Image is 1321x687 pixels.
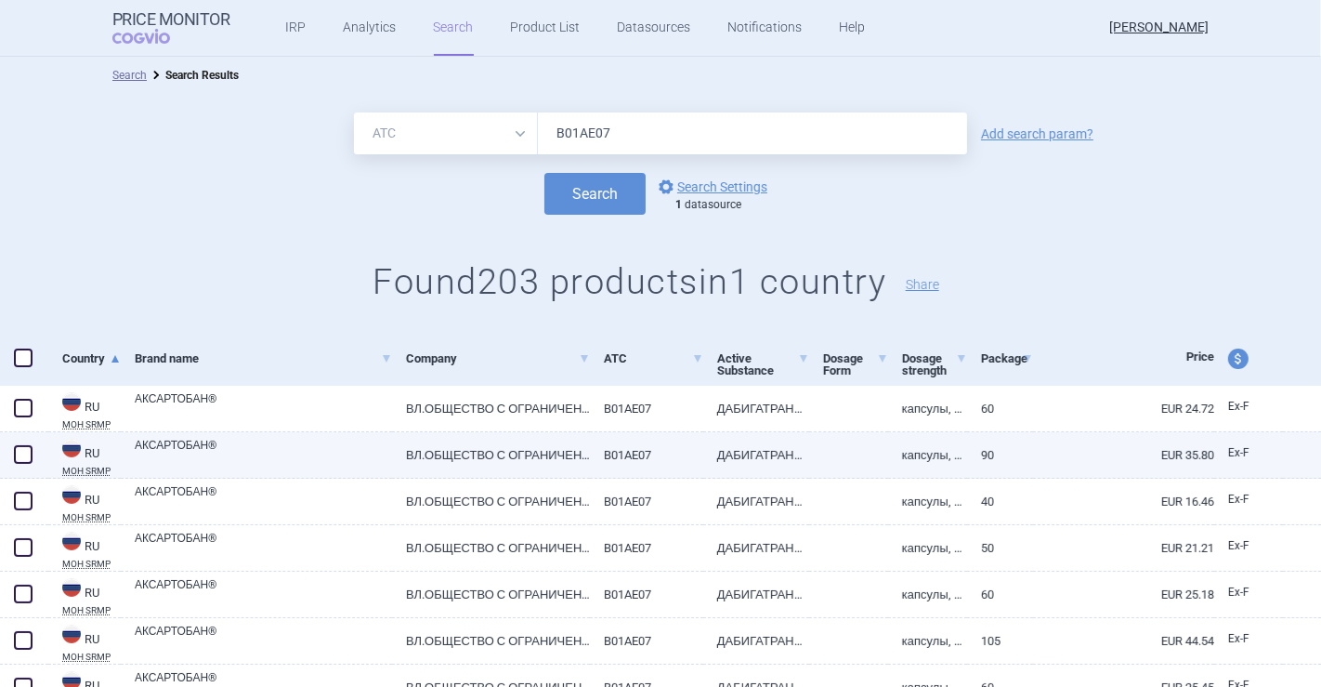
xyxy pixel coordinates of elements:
button: Search [544,173,646,215]
a: EUR 35.80 [1033,432,1214,478]
a: Search Settings [655,176,767,198]
abbr: MOH SRMP — State Register of Medicinal Products provided by the Russian Ministry of Health. [62,467,121,476]
abbr: MOH SRMP — State Register of Medicinal Products provided by the Russian Ministry of Health. [62,420,121,429]
span: Ex-factory price [1228,400,1249,413]
a: Brand name [135,336,392,381]
a: ВЛ.ОБЩЕСТВО С ОГРАНИЧЕННОЙ ОТВЕТСТВЕННОСТЬЮ "ПРОМОМЕД РУС" (ООО "ПРОМОМЕД РУС"), [GEOGRAPHIC_DATA... [392,386,590,431]
a: капсулы, 150 мг, 60 шт. - банка (1) - пачка картонная [888,386,967,431]
abbr: MOH SRMP — State Register of Medicinal Products provided by the Russian Ministry of Health. [62,560,121,569]
a: АКСАРТОБАН® [135,576,392,610]
a: B01AE07 [590,572,702,617]
a: EUR 25.18 [1033,572,1214,617]
strong: Search Results [165,69,239,82]
div: datasource [675,198,777,213]
a: ДАБИГАТРАНА ЭТЕКСИЛАТ [703,386,809,431]
a: ВЛ.ОБЩЕСТВО С ОГРАНИЧЕННОЙ ОТВЕТСТВЕННОСТЬЮ "ПРОМОМЕД РУС" (ООО "ПРОМОМЕД РУС"), [GEOGRAPHIC_DATA... [392,618,590,664]
a: Price MonitorCOGVIO [112,10,230,46]
a: Ex-F [1214,486,1283,514]
a: EUR 44.54 [1033,618,1214,664]
a: капсулы, 75 мг, 15 шт. - контурная ячейковая упаковка (7) - пачка картонная [888,618,967,664]
a: ВЛ.ОБЩЕСТВО С ОГРАНИЧЕННОЙ ОТВЕТСТВЕННОСТЬЮ "ПРОМОМЕД РУС" (ООО "ПРОМОМЕД РУС"), [GEOGRAPHIC_DATA... [392,525,590,571]
a: 60 [967,386,1033,431]
a: Dosage strength [902,336,967,393]
abbr: MOH SRMP — State Register of Medicinal Products provided by the Russian Ministry of Health. [62,606,121,615]
a: B01AE07 [590,386,702,431]
a: капсулы, 150 мг, 15 шт. - контурная ячейковая упаковка (6) - пачка картонная [888,432,967,478]
a: Ex-F [1214,626,1283,654]
a: Ex-F [1214,579,1283,607]
a: ATC [604,336,702,381]
abbr: MOH SRMP — State Register of Medicinal Products provided by the Russian Ministry of Health. [62,513,121,522]
a: ДАБИГАТРАНА ЭТЕКСИЛАТ [703,525,809,571]
li: Search Results [147,66,239,85]
a: 50 [967,525,1033,571]
a: RURUMOH SRMP [48,390,121,429]
a: АКСАРТОБАН® [135,530,392,563]
a: Package [981,336,1033,381]
a: АКСАРТОБАН® [135,623,392,656]
img: Russian Federation [62,485,81,504]
a: B01AE07 [590,432,702,478]
a: 60 [967,572,1033,617]
a: капсулы, 75 мг, 10 шт. - контурная ячейковая упаковка (5) - пачка картонная [888,525,967,571]
img: Russian Federation [62,439,81,457]
span: Ex-factory price [1228,539,1249,552]
a: RURUMOH SRMP [48,530,121,569]
a: АКСАРТОБАН® [135,437,392,470]
a: B01AE07 [590,479,702,524]
a: Country [62,336,121,381]
img: Russian Federation [62,625,81,643]
a: 90 [967,432,1033,478]
li: Search [112,66,147,85]
a: АКСАРТОБАН® [135,483,392,517]
strong: 1 [675,198,682,211]
span: Ex-factory price [1228,446,1249,459]
img: Russian Federation [62,578,81,597]
a: RURUMOH SRMP [48,576,121,615]
a: 105 [967,618,1033,664]
a: капсулы, 110 мг, 10 шт. - контурная ячейковая упаковка (6) - пачка картонная [888,572,967,617]
a: ДАБИГАТРАНА ЭТЕКСИЛАТ [703,432,809,478]
a: Search [112,69,147,82]
a: ДАБИГАТРАНА ЭТЕКСИЛАТ [703,572,809,617]
a: ДАБИГАТРАНА ЭТЕКСИЛАТ [703,618,809,664]
a: RURUMOH SRMP [48,623,121,662]
img: Russian Federation [62,392,81,411]
button: Share [906,278,939,291]
a: Ex-F [1214,533,1283,561]
a: 40 [967,479,1033,524]
a: ВЛ.ОБЩЕСТВО С ОГРАНИЧЕННОЙ ОТВЕТСТВЕННОСТЬЮ "ПРОМОМЕД РУС" (ООО "ПРОМОМЕД РУС"), [GEOGRAPHIC_DATA... [392,479,590,524]
abbr: MOH SRMP — State Register of Medicinal Products provided by the Russian Ministry of Health. [62,653,121,662]
a: EUR 21.21 [1033,525,1214,571]
a: Active Substance [717,336,809,393]
a: ДАБИГАТРАНА ЭТЕКСИЛАТ [703,479,809,524]
a: АКСАРТОБАН® [135,390,392,424]
a: RURUMOH SRMP [48,483,121,522]
span: COGVIO [112,29,196,44]
a: ВЛ.ОБЩЕСТВО С ОГРАНИЧЕННОЙ ОТВЕТСТВЕННОСТЬЮ "ПРОМОМЕД РУС" (ООО "ПРОМОМЕД РУС"), [GEOGRAPHIC_DATA... [392,432,590,478]
strong: Price Monitor [112,10,230,29]
span: Ex-factory price [1228,632,1249,645]
a: B01AE07 [590,618,702,664]
a: Add search param? [981,127,1093,140]
a: EUR 16.46 [1033,479,1214,524]
img: Russian Federation [62,532,81,550]
a: ВЛ.ОБЩЕСТВО С ОГРАНИЧЕННОЙ ОТВЕТСТВЕННОСТЬЮ "ПРОМОМЕД РУС" (ООО "ПРОМОМЕД РУС"), [GEOGRAPHIC_DATA... [392,572,590,617]
a: B01AE07 [590,525,702,571]
a: капсулы, 110 мг, 10 шт. - контурная ячейковая упаковка (4) - пачка картонная [888,479,967,524]
a: RURUMOH SRMP [48,437,121,476]
span: Price [1186,350,1214,363]
a: Company [406,336,590,381]
a: Ex-F [1214,440,1283,468]
a: Ex-F [1214,393,1283,421]
span: Ex-factory price [1228,493,1249,506]
a: EUR 24.72 [1033,386,1214,431]
span: Ex-factory price [1228,586,1249,599]
a: Dosage Form [823,336,888,393]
